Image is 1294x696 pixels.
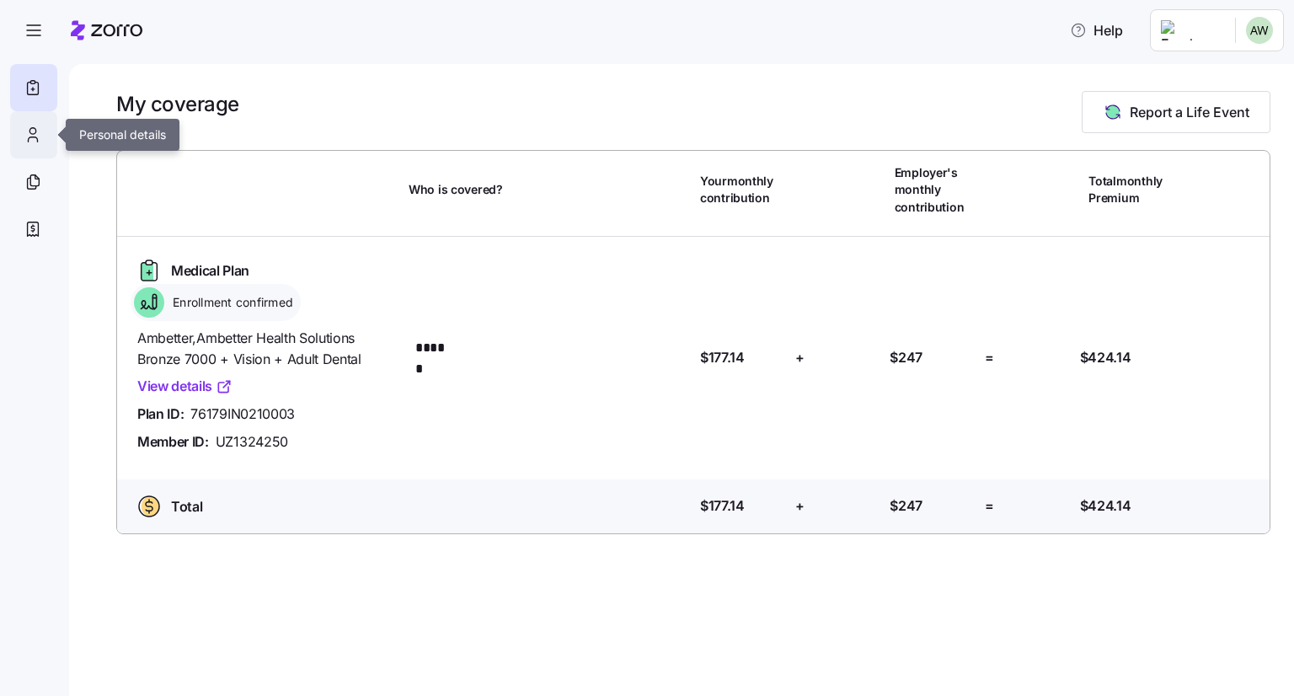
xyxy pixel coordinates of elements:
[890,347,922,368] span: $247
[216,431,288,452] span: UZ1324250
[1082,91,1270,133] button: Report a Life Event
[1161,20,1222,40] img: Employer logo
[171,260,249,281] span: Medical Plan
[137,431,209,452] span: Member ID:
[985,495,994,517] span: =
[1080,347,1131,368] span: $424.14
[168,294,293,311] span: Enrollment confirmed
[137,328,395,370] span: Ambetter , Ambetter Health Solutions Bronze 7000 + Vision + Adult Dental
[1056,13,1136,47] button: Help
[795,495,805,517] span: +
[1130,102,1249,122] span: Report a Life Event
[795,347,805,368] span: +
[1088,173,1172,207] span: Total monthly Premium
[409,181,503,198] span: Who is covered?
[1246,17,1273,44] img: 187cdb104783cdbb93a81b898488ad44
[890,495,922,517] span: $247
[116,91,239,117] h1: My coverage
[700,495,745,517] span: $177.14
[1070,20,1123,40] span: Help
[190,404,295,425] span: 76179IN0210003
[700,173,783,207] span: Your monthly contribution
[700,347,745,368] span: $177.14
[137,404,184,425] span: Plan ID:
[895,164,978,216] span: Employer's monthly contribution
[985,347,994,368] span: =
[137,376,233,397] a: View details
[1080,495,1131,517] span: $424.14
[171,496,202,517] span: Total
